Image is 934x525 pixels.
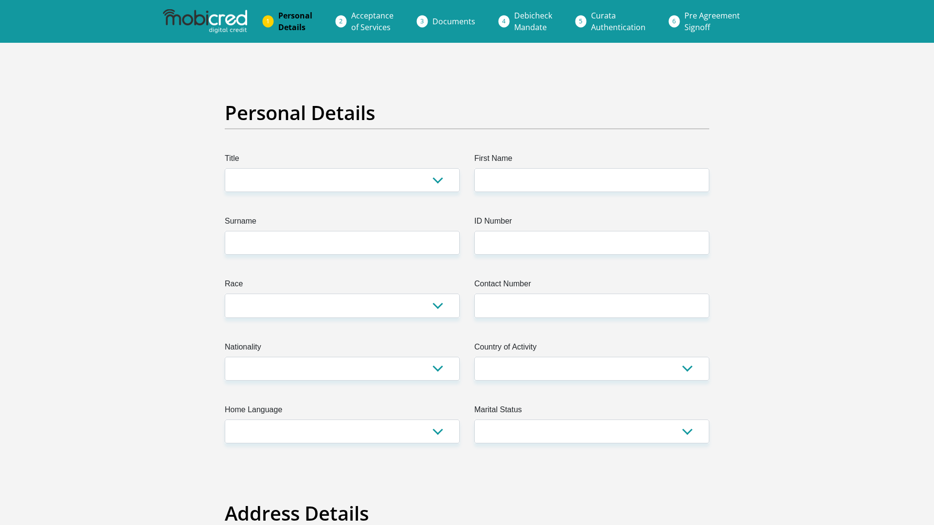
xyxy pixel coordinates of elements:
span: Pre Agreement Signoff [684,10,740,33]
span: Documents [432,16,475,27]
input: Surname [225,231,460,255]
label: First Name [474,153,709,168]
label: Home Language [225,404,460,420]
a: Documents [425,12,483,31]
label: Nationality [225,341,460,357]
label: Marital Status [474,404,709,420]
span: Personal Details [278,10,312,33]
img: mobicred logo [163,9,247,34]
span: Curata Authentication [591,10,646,33]
h2: Address Details [225,502,709,525]
a: Pre AgreementSignoff [677,6,748,37]
span: Acceptance of Services [351,10,394,33]
label: Surname [225,215,460,231]
a: CurataAuthentication [583,6,653,37]
a: Acceptanceof Services [343,6,401,37]
label: Race [225,278,460,294]
input: Contact Number [474,294,709,317]
h2: Personal Details [225,101,709,124]
label: Title [225,153,460,168]
label: ID Number [474,215,709,231]
label: Contact Number [474,278,709,294]
span: Debicheck Mandate [514,10,552,33]
label: Country of Activity [474,341,709,357]
input: First Name [474,168,709,192]
input: ID Number [474,231,709,255]
a: DebicheckMandate [506,6,560,37]
a: PersonalDetails [270,6,320,37]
